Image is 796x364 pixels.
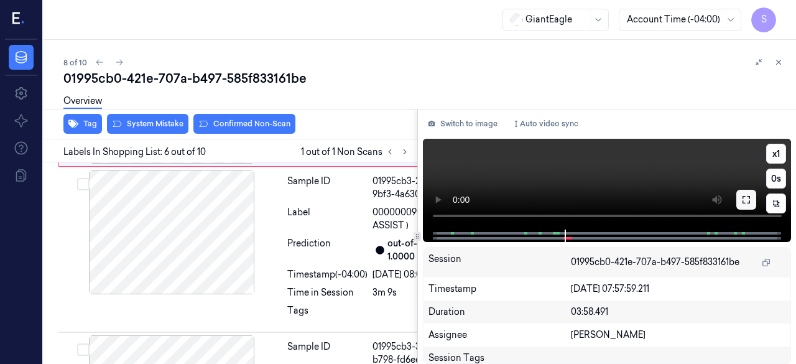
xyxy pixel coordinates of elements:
div: 01995cb0-421e-707a-b497-585f833161be [63,70,786,87]
button: Switch to image [423,114,502,134]
div: Prediction [287,237,368,263]
span: 8 of 10 [63,57,87,68]
span: 1 out of 1 Non Scans [301,144,412,159]
div: out-of-scope: 1.0000 [387,237,473,263]
div: Sample ID [287,175,368,201]
button: Auto video sync [507,114,583,134]
div: Timestamp [428,282,572,296]
div: Timestamp (-04:00) [287,268,368,281]
button: Confirmed Non-Scan [193,114,295,134]
div: [PERSON_NAME] [571,329,785,342]
a: Overview [63,95,102,109]
span: Labels In Shopping List: 6 out of 10 [63,146,206,159]
button: Tag [63,114,102,134]
div: Time in Session [287,286,368,299]
div: Assignee [428,329,572,342]
div: Duration [428,306,572,319]
button: 0s [766,169,786,189]
div: Session [428,253,572,273]
button: System Mistake [107,114,188,134]
div: 03:58.491 [571,306,785,319]
div: [DATE] 07:57:59.211 [571,282,785,296]
span: 00000009023 (GUEST ASSIST ) [373,206,473,232]
div: [DATE] 08:01:08.466 [373,268,473,281]
span: 01995cb0-421e-707a-b497-585f833161be [571,256,739,269]
div: 01995cb3-2572-7847-9bf3-4a6308f2ab0b [373,175,473,201]
div: 3m 9s [373,286,473,299]
button: S [751,7,776,32]
div: Label [287,206,368,232]
button: Select row [77,343,90,356]
div: Tags [287,304,368,324]
button: x1 [766,144,786,164]
button: Select row [77,178,90,190]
